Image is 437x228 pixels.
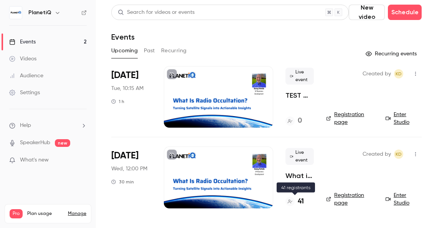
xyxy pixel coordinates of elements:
span: What's new [20,156,49,164]
a: Enter Studio [386,111,422,126]
span: Plan usage [27,211,63,217]
h4: 41 [298,196,304,207]
a: TEST EVENT: What is Radio Occultation? Turning Satellite Signals into Actionable Insights [285,91,314,100]
img: PlanetiQ [10,7,22,19]
span: Tue, 10:15 AM [111,85,143,92]
button: Recurring [161,45,187,57]
div: 1 h [111,98,124,105]
div: 30 min [111,179,134,185]
span: Created by [363,150,391,159]
span: [DATE] [111,69,139,82]
div: Audience [9,72,43,80]
button: New video [349,5,385,20]
a: SpeakerHub [20,139,50,147]
a: 41 [285,196,304,207]
div: Events [9,38,36,46]
span: Wed, 12:00 PM [111,165,147,173]
div: Search for videos or events [118,8,195,17]
span: Help [20,121,31,130]
span: Karen Dubey [394,150,403,159]
a: Manage [68,211,86,217]
h6: PlanetiQ [28,9,51,17]
a: Enter Studio [386,191,422,207]
div: Oct 7 Tue, 8:15 AM (America/Los Angeles) [111,66,152,128]
h4: 0 [298,116,302,126]
span: Live event [285,148,314,165]
button: Upcoming [111,45,138,57]
a: Registration page [326,191,376,207]
div: Oct 15 Wed, 10:00 AM (America/Los Angeles) [111,146,152,208]
span: Pro [10,209,23,218]
span: new [55,139,70,147]
span: KD [396,150,402,159]
h1: Events [111,32,135,42]
a: Registration page [326,111,376,126]
div: Videos [9,55,36,63]
span: Created by [363,69,391,78]
a: 0 [285,116,302,126]
span: Live event [285,68,314,85]
span: [DATE] [111,150,139,162]
li: help-dropdown-opener [9,121,87,130]
button: Recurring events [362,48,422,60]
span: KD [396,69,402,78]
button: Schedule [388,5,422,20]
a: What is Radio Occultation? Turning Satellite Signals into Actionable Insights [285,171,314,180]
button: Past [144,45,155,57]
div: Settings [9,89,40,97]
span: Karen Dubey [394,69,403,78]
